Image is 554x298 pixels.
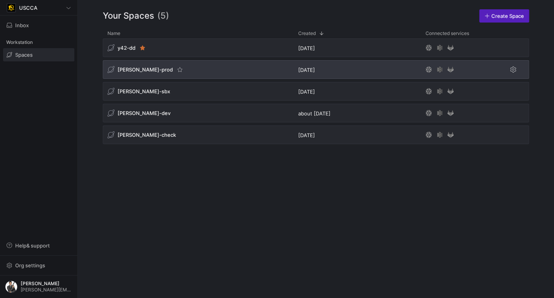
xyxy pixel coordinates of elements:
[479,9,529,23] a: Create Space
[15,52,33,58] span: Spaces
[491,13,524,19] span: Create Space
[107,31,120,36] span: Name
[118,66,173,73] span: [PERSON_NAME]-prod
[103,60,529,82] div: Press SPACE to select this row.
[7,4,15,12] img: https://storage.googleapis.com/y42-prod-data-exchange/images/uAsz27BndGEK0hZWDFeOjoxA7jCwgK9jE472...
[15,262,45,268] span: Org settings
[298,31,316,36] span: Created
[298,110,331,117] span: about [DATE]
[15,242,50,249] span: Help & support
[157,9,169,23] span: (5)
[298,67,315,73] span: [DATE]
[118,132,176,138] span: [PERSON_NAME]-check
[103,104,529,125] div: Press SPACE to select this row.
[15,22,29,28] span: Inbox
[426,31,469,36] span: Connected services
[3,263,74,269] a: Org settings
[103,125,529,147] div: Press SPACE to select this row.
[19,5,37,11] span: USCCA
[298,132,315,138] span: [DATE]
[3,239,74,252] button: Help& support
[3,37,74,48] div: Workstation
[3,19,74,32] button: Inbox
[118,88,170,94] span: [PERSON_NAME]-sbx
[103,38,529,60] div: Press SPACE to select this row.
[298,89,315,95] span: [DATE]
[21,281,72,286] span: [PERSON_NAME]
[21,287,72,293] span: [PERSON_NAME][EMAIL_ADDRESS][PERSON_NAME][DOMAIN_NAME]
[3,259,74,272] button: Org settings
[103,82,529,104] div: Press SPACE to select this row.
[103,9,154,23] span: Your Spaces
[3,279,74,295] button: https://storage.googleapis.com/y42-prod-data-exchange/images/eavvdt3BI1mUL5aTwIpAt5MuNEaIUcQWfwmP...
[298,45,315,51] span: [DATE]
[118,45,135,51] span: y42-dd
[3,48,74,61] a: Spaces
[5,281,18,293] img: https://storage.googleapis.com/y42-prod-data-exchange/images/eavvdt3BI1mUL5aTwIpAt5MuNEaIUcQWfwmP...
[118,110,171,116] span: [PERSON_NAME]-dev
